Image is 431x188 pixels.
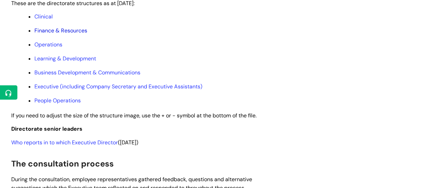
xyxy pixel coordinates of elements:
a: Operations [34,41,62,48]
a: Clinical [34,13,53,20]
a: Who reports in to which Executive Director [11,139,118,146]
a: Learning & Development [34,55,96,62]
a: Business Development & Communications [34,69,140,76]
span: The consultation process [11,158,114,169]
span: ([DATE]) [11,139,138,146]
a: Finance & Resources [34,27,87,34]
a: People Operations [34,97,81,104]
a: Executive (including Company Secretary and Executive Assistants) [34,83,202,90]
span: Directorate senior leaders [11,125,82,132]
span: If you need to adjust the size of the structure image, use the + or - symbol at the bottom of the... [11,112,257,119]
